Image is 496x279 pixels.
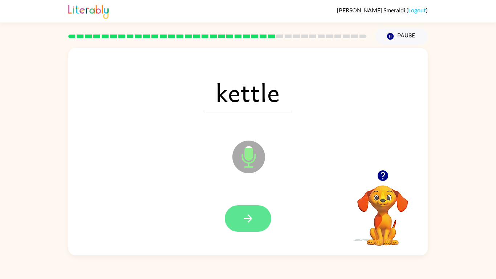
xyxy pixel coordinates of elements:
div: ( ) [337,7,428,13]
span: kettle [205,73,291,111]
video: Your browser must support playing .mp4 files to use Literably. Please try using another browser. [346,174,419,247]
span: [PERSON_NAME] Smeraldi [337,7,406,13]
a: Logout [408,7,426,13]
img: Literably [68,3,109,19]
button: Pause [375,28,428,45]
